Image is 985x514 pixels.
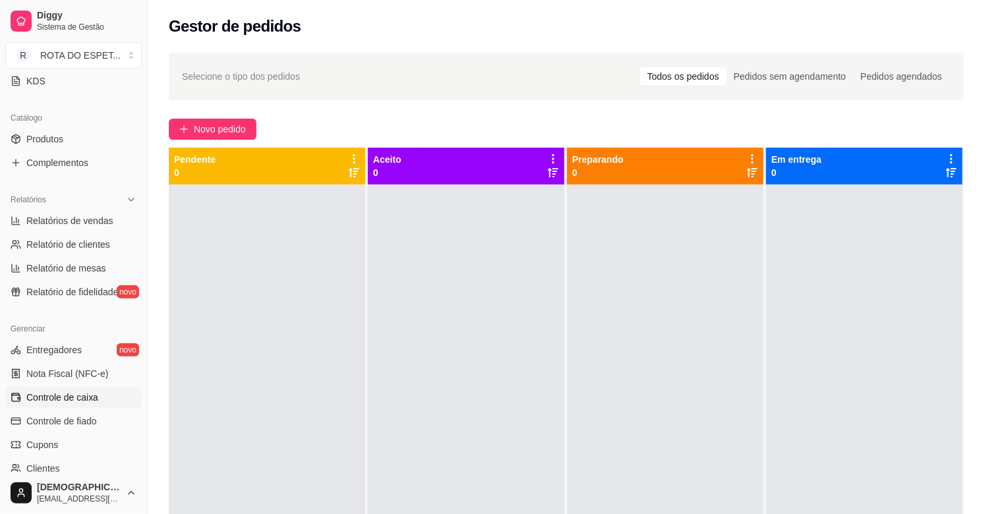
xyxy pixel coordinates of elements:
[26,438,58,451] span: Cupons
[373,153,402,166] p: Aceito
[640,67,727,86] div: Todos os pedidos
[169,119,256,140] button: Novo pedido
[40,49,121,62] div: ROTA DO ESPET ...
[16,49,30,62] span: R
[26,238,110,251] span: Relatório de clientes
[5,458,142,479] a: Clientes
[5,339,142,360] a: Entregadoresnovo
[5,71,142,92] a: KDS
[853,67,949,86] div: Pedidos agendados
[5,210,142,231] a: Relatórios de vendas
[5,477,142,509] button: [DEMOGRAPHIC_DATA][EMAIL_ADDRESS][DOMAIN_NAME]
[26,391,98,404] span: Controle de caixa
[572,166,624,179] p: 0
[5,5,142,37] a: DiggySistema de Gestão
[5,281,142,302] a: Relatório de fidelidadenovo
[37,494,121,504] span: [EMAIL_ADDRESS][DOMAIN_NAME]
[771,153,821,166] p: Em entrega
[26,462,60,475] span: Clientes
[37,482,121,494] span: [DEMOGRAPHIC_DATA]
[26,262,106,275] span: Relatório de mesas
[37,10,136,22] span: Diggy
[771,166,821,179] p: 0
[5,107,142,128] div: Catálogo
[572,153,624,166] p: Preparando
[5,152,142,173] a: Complementos
[26,74,45,88] span: KDS
[26,214,113,227] span: Relatórios de vendas
[373,166,402,179] p: 0
[5,258,142,279] a: Relatório de mesas
[11,194,46,205] span: Relatórios
[5,411,142,432] a: Controle de fiado
[5,234,142,255] a: Relatório de clientes
[174,153,216,166] p: Pendente
[26,285,118,299] span: Relatório de fidelidade
[174,166,216,179] p: 0
[37,22,136,32] span: Sistema de Gestão
[26,132,63,146] span: Produtos
[26,367,108,380] span: Nota Fiscal (NFC-e)
[26,414,97,428] span: Controle de fiado
[5,363,142,384] a: Nota Fiscal (NFC-e)
[194,122,246,136] span: Novo pedido
[5,387,142,408] a: Controle de caixa
[169,16,301,37] h2: Gestor de pedidos
[5,318,142,339] div: Gerenciar
[26,343,82,357] span: Entregadores
[727,67,853,86] div: Pedidos sem agendamento
[5,42,142,69] button: Select a team
[26,156,88,169] span: Complementos
[5,128,142,150] a: Produtos
[182,69,300,84] span: Selecione o tipo dos pedidos
[179,125,189,134] span: plus
[5,434,142,455] a: Cupons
